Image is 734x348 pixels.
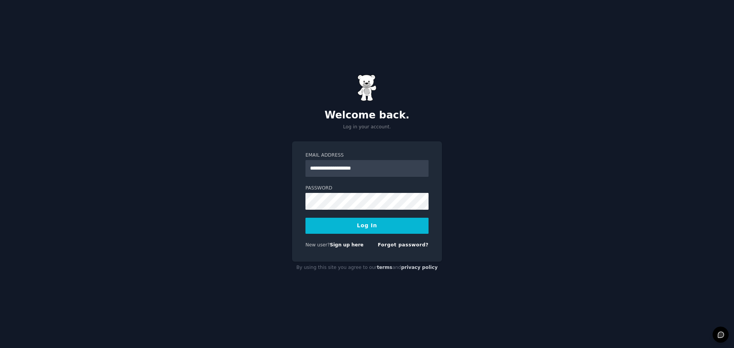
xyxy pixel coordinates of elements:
div: By using this site you agree to our and [292,262,442,274]
a: Forgot password? [378,242,429,248]
label: Password [305,185,429,192]
a: privacy policy [401,265,438,270]
h2: Welcome back. [292,109,442,121]
p: Log in your account. [292,124,442,131]
label: Email Address [305,152,429,159]
a: Sign up here [330,242,364,248]
img: Gummy Bear [357,74,377,101]
span: New user? [305,242,330,248]
a: terms [377,265,392,270]
button: Log In [305,218,429,234]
